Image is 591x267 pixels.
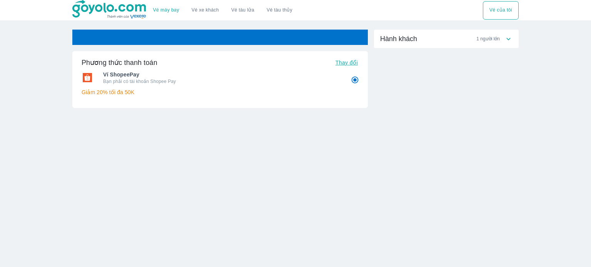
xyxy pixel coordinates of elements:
span: 1 người lớn [476,36,500,42]
a: Vé máy bay [153,7,179,13]
button: Vé tàu thủy [260,1,299,20]
div: choose transportation mode [147,1,299,20]
div: Hành khách1 người lớn [374,30,519,48]
h6: Phương thức thanh toán [82,58,157,67]
span: Ví ShopeePay [103,71,340,78]
button: Vé của tôi [483,1,519,20]
span: Hành khách [380,34,417,43]
button: Thay đổi [332,57,361,68]
a: Vé xe khách [192,7,219,13]
a: Vé tàu lửa [225,1,260,20]
div: Ví ShopeePayVí ShopeePayBạn phải có tài khoản Shopee Pay [82,68,359,87]
span: Thay đổi [336,60,358,66]
div: choose transportation mode [483,1,519,20]
img: Ví ShopeePay [82,73,93,82]
p: Giảm 20% tối đa 50K [82,88,359,96]
p: Bạn phải có tài khoản Shopee Pay [103,78,340,85]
